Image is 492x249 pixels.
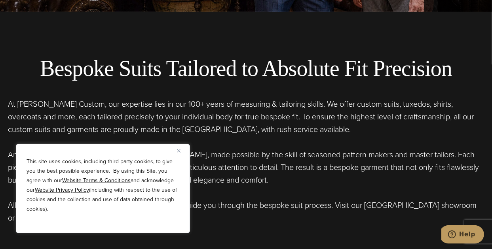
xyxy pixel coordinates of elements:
[8,55,484,82] h2: Bespoke Suits Tailored to Absolute Fit Precision
[35,186,89,194] a: Website Privacy Policy
[8,199,484,224] p: Allow our five generations of tailoring experience to guide you through the bespoke suit process....
[8,98,484,136] p: At [PERSON_NAME] Custom, our expertise lies in our 100+ years of measuring & tailoring skills. We...
[8,148,484,186] p: An impeccable fit is the hallmark of every [PERSON_NAME], made possible by the skill of seasoned ...
[177,149,180,153] img: Close
[62,176,131,185] a: Website Terms & Conditions
[177,146,186,155] button: Close
[27,157,179,214] p: This site uses cookies, including third party cookies, to give you the best possible experience. ...
[441,225,484,245] iframe: Opens a widget where you can chat to one of our agents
